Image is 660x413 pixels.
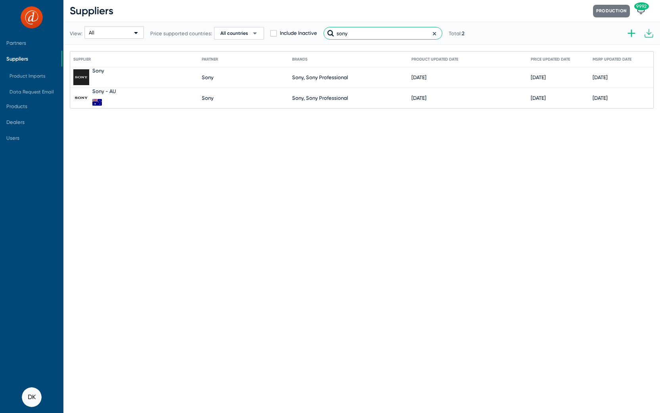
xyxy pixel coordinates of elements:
span: View: [70,30,82,36]
div: Price Updated Date [531,57,570,62]
span: Suppliers [6,56,28,62]
div: Sony [202,95,214,101]
mat-header-cell: Brands [292,51,411,67]
div: MSRP Updated Date [593,57,631,62]
div: MSRP Updated Date [593,57,639,62]
button: DK [22,387,42,407]
span: Total: [449,30,465,36]
span: Price supported countries: [150,30,212,36]
div: Sony - AU [92,88,116,94]
div: Sony, Sony Professional [292,95,348,101]
span: All [89,30,94,36]
span: Dealers [6,119,25,125]
div: Sony, Sony Professional [292,74,348,80]
div: [DATE] [531,95,546,101]
div: [DATE] [593,95,608,101]
div: Supplier [73,57,98,62]
input: Search suppliers [323,27,442,40]
div: Partner [202,57,218,62]
div: [DATE] [411,95,427,101]
span: arrow_drop_down [250,29,260,38]
span: Include Inactive [280,29,317,38]
div: Product Updated Date [411,57,465,62]
span: Data Request Email [10,89,54,95]
span: 9992 [634,2,649,10]
div: Price Updated Date [531,57,577,62]
div: Sony [202,74,214,80]
span: All countries [220,30,248,36]
div: Sony [92,68,104,74]
div: Partner [202,57,225,62]
span: 2 [462,30,465,36]
span: Product Imports [10,73,45,79]
span: Products [6,103,27,109]
img: Sony_638784231607929526.png [73,69,89,85]
div: [DATE] [531,74,546,80]
div: [DATE] [411,74,427,80]
div: Product Updated Date [411,57,458,62]
span: Users [6,135,19,141]
div: Supplier [73,57,91,62]
span: Partners [6,40,26,46]
div: [DATE] [593,74,608,80]
span: Suppliers [70,5,113,17]
img: Sony%20-%20AU_638811956672164258.png [73,92,89,104]
button: All countriesarrow_drop_down [214,27,264,40]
